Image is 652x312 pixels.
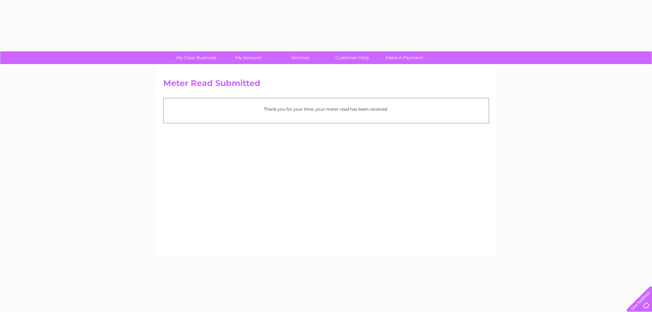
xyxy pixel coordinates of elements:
[220,51,277,64] a: My Account
[272,51,329,64] a: Services
[168,51,225,64] a: My Clear Business
[324,51,381,64] a: Customer Help
[167,106,485,112] p: Thank you for your time, your meter read has been received.
[163,78,489,91] h2: Meter Read Submitted
[376,51,433,64] a: Make A Payment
